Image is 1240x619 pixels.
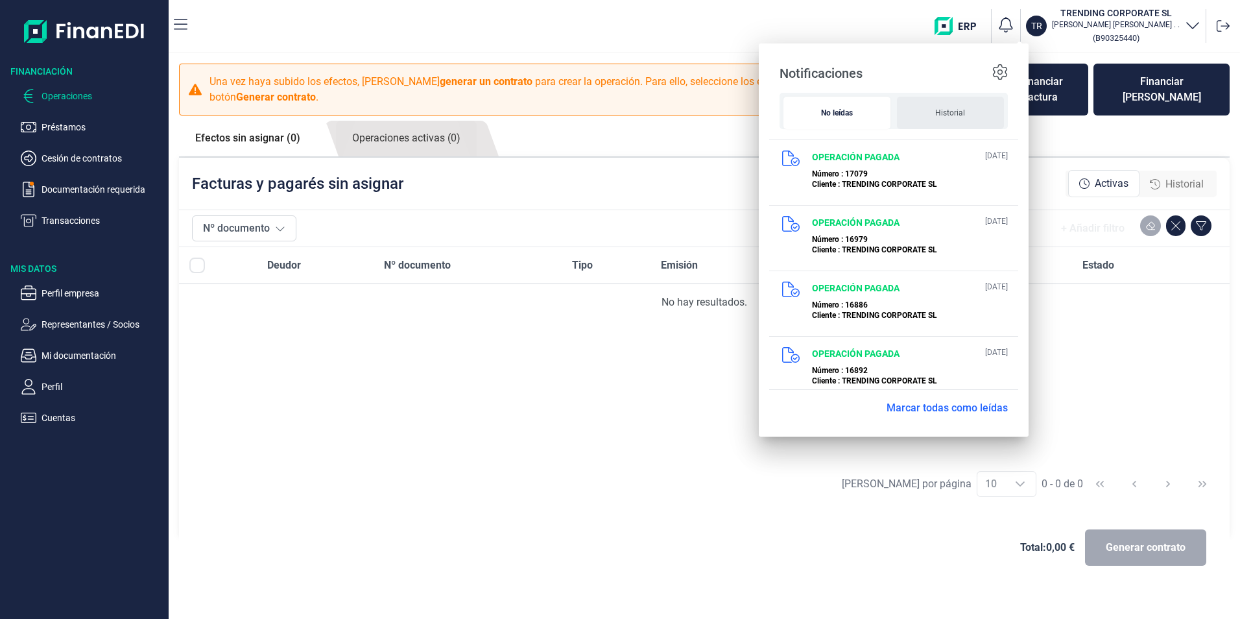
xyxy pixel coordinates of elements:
p: Perfil [42,379,163,394]
span: Estado [1082,258,1114,273]
p: Facturas y pagarés sin asignar [192,173,403,194]
span: Número : 16979 [812,235,868,244]
p: Documentación requerida [42,182,163,197]
div: Choose [1005,472,1036,496]
span: Número : 16886 [812,300,868,309]
div: Activas [1068,170,1139,197]
p: Perfil empresa [42,285,163,301]
span: Cliente : TRENDING CORPORATE SL [812,376,937,385]
button: Cuentas [21,410,163,426]
p: Transacciones [42,213,163,228]
button: Nº documento [192,215,296,241]
p: OPERACIÓN PAGADA [812,216,900,229]
div: [PERSON_NAME] por página [842,476,972,492]
div: Historial [1139,171,1214,197]
button: Cesión de contratos [21,151,163,166]
span: Emisión [661,258,698,273]
div: Historial [897,97,1004,129]
span: No leídas [794,107,880,119]
p: [DATE] [985,151,1008,164]
button: Documentación requerida [21,182,163,197]
button: Financiar factura [994,64,1088,115]
span: Total: 0,00 € [1020,540,1075,555]
p: Mi documentación [42,348,163,363]
p: Cuentas [42,410,163,426]
p: Préstamos [42,119,163,135]
img: Logo de aplicación [24,10,145,52]
p: Cesión de contratos [42,151,163,166]
p: Notificaciones [780,64,863,82]
p: OPERACIÓN PAGADA [812,282,900,295]
span: Cliente : TRENDING CORPORATE SL [812,311,937,320]
div: Financiar [PERSON_NAME] [1104,74,1219,105]
span: Número : 17079 [812,169,868,178]
span: Historial [1165,176,1204,192]
div: All items unselected [189,258,205,273]
button: Transacciones [21,213,163,228]
button: Préstamos [21,119,163,135]
span: Historial [907,107,994,119]
p: OPERACIÓN PAGADA [812,347,900,360]
p: TR [1031,19,1042,32]
button: TRTRENDING CORPORATE SL[PERSON_NAME] [PERSON_NAME] . .(B90325440) [1026,6,1200,45]
span: Cliente : TRENDING CORPORATE SL [812,245,937,254]
div: No hay resultados. [189,295,1219,310]
p: [DATE] [985,347,1008,360]
p: OPERACIÓN PAGADA [812,151,900,164]
button: Perfil [21,379,163,394]
span: Cliente : TRENDING CORPORATE SL [812,180,937,189]
span: Nº documento [384,258,451,273]
button: Next Page [1152,468,1184,500]
button: Last Page [1187,468,1218,500]
div: Financiar factura [1005,74,1078,105]
button: First Page [1084,468,1115,500]
button: Perfil empresa [21,285,163,301]
button: Mi documentación [21,348,163,363]
span: Deudor [267,258,301,273]
span: Número : 16892 [812,366,868,375]
span: 0 - 0 de 0 [1042,479,1083,489]
span: Activas [1095,176,1128,191]
a: Efectos sin asignar (0) [179,121,316,156]
p: Representantes / Socios [42,317,163,332]
button: Representantes / Socios [21,317,163,332]
p: [PERSON_NAME] [PERSON_NAME] . . [1052,19,1180,30]
button: Financiar [PERSON_NAME] [1093,64,1230,115]
div: No leídas [783,97,890,129]
button: Operaciones [21,88,163,104]
a: Operaciones activas (0) [336,121,477,156]
b: generar un contrato [440,75,532,88]
small: Copiar cif [1093,33,1139,43]
p: Marcar todas como leídas [769,389,1018,426]
button: Previous Page [1119,468,1150,500]
span: Tipo [572,258,593,273]
b: Generar contrato [236,91,316,103]
p: Operaciones [42,88,163,104]
p: [DATE] [985,216,1008,229]
h3: TRENDING CORPORATE SL [1052,6,1180,19]
img: erp [935,17,986,35]
p: [DATE] [985,282,1008,295]
p: Una vez haya subido los efectos, [PERSON_NAME] para crear la operación. Para ello, seleccione los... [209,74,981,105]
